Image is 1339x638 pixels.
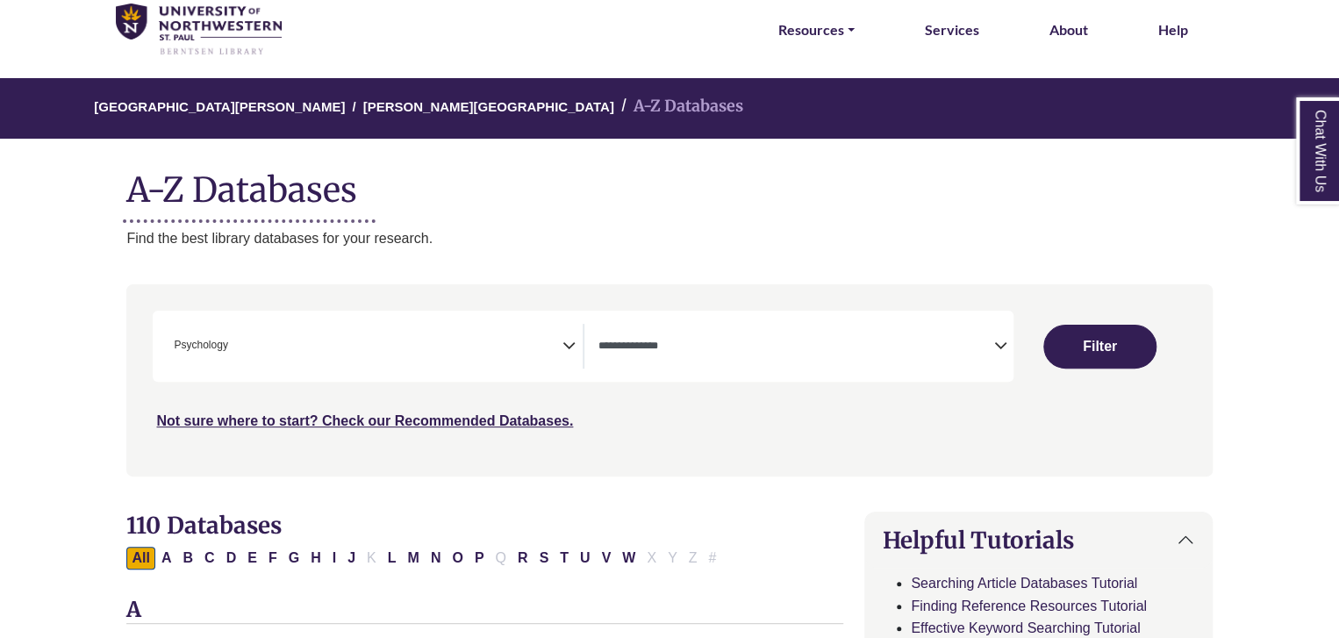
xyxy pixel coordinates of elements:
[512,547,533,570] button: Filter Results R
[94,97,345,114] a: [GEOGRAPHIC_DATA][PERSON_NAME]
[925,18,979,41] a: Services
[911,599,1147,613] a: Finding Reference Resources Tutorial
[305,547,326,570] button: Filter Results H
[126,227,1212,250] p: Find the best library databases for your research.
[232,341,240,355] textarea: Search
[865,513,1211,568] button: Helpful Tutorials
[167,337,227,354] li: Psychology
[177,547,198,570] button: Filter Results B
[555,547,574,570] button: Filter Results T
[126,78,1212,139] nav: breadcrumb
[283,547,304,570] button: Filter Results G
[156,413,573,428] a: Not sure where to start? Check our Recommended Databases.
[778,18,855,41] a: Resources
[199,547,220,570] button: Filter Results C
[575,547,596,570] button: Filter Results U
[596,547,616,570] button: Filter Results V
[447,547,468,570] button: Filter Results O
[126,547,154,570] button: All
[363,97,614,114] a: [PERSON_NAME][GEOGRAPHIC_DATA]
[426,547,447,570] button: Filter Results N
[126,156,1212,210] h1: A-Z Databases
[598,341,993,355] textarea: Search
[383,547,402,570] button: Filter Results L
[1043,325,1156,369] button: Submit for Search Results
[911,620,1140,635] a: Effective Keyword Searching Tutorial
[1049,18,1088,41] a: About
[911,576,1137,591] a: Searching Article Databases Tutorial
[221,547,242,570] button: Filter Results D
[242,547,262,570] button: Filter Results E
[533,547,554,570] button: Filter Results S
[469,547,490,570] button: Filter Results P
[126,284,1212,476] nav: Search filters
[614,94,743,119] li: A-Z Databases
[327,547,341,570] button: Filter Results I
[263,547,283,570] button: Filter Results F
[126,598,843,624] h3: A
[342,547,361,570] button: Filter Results J
[1158,18,1188,41] a: Help
[156,547,177,570] button: Filter Results A
[174,337,227,354] span: Psychology
[126,511,281,540] span: 110 Databases
[116,4,282,56] img: library_home
[402,547,424,570] button: Filter Results M
[126,549,723,564] div: Alpha-list to filter by first letter of database name
[617,547,641,570] button: Filter Results W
